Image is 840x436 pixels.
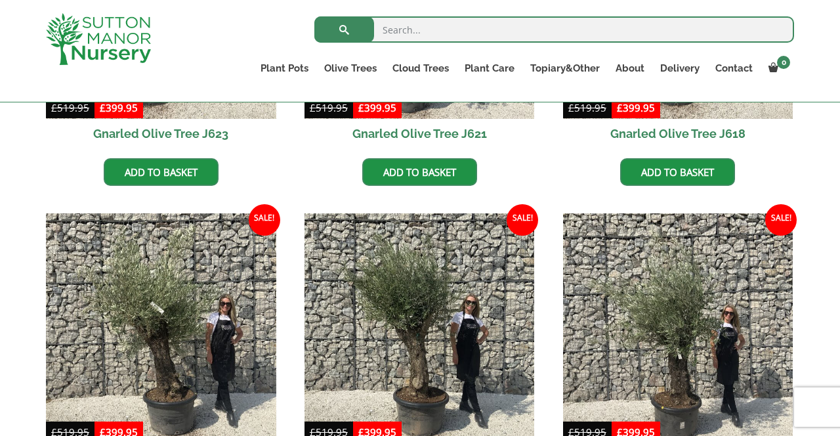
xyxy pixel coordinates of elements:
[310,101,348,114] bdi: 519.95
[358,101,364,114] span: £
[46,13,151,65] img: logo
[761,59,794,77] a: 0
[304,119,535,148] h2: Gnarled Olive Tree J621
[568,101,574,114] span: £
[310,101,316,114] span: £
[765,204,797,236] span: Sale!
[568,101,606,114] bdi: 519.95
[608,59,652,77] a: About
[316,59,385,77] a: Olive Trees
[617,101,655,114] bdi: 399.95
[358,101,396,114] bdi: 399.95
[100,101,138,114] bdi: 399.95
[707,59,761,77] a: Contact
[563,119,793,148] h2: Gnarled Olive Tree J618
[777,56,790,69] span: 0
[457,59,522,77] a: Plant Care
[652,59,707,77] a: Delivery
[385,59,457,77] a: Cloud Trees
[249,204,280,236] span: Sale!
[507,204,538,236] span: Sale!
[522,59,608,77] a: Topiary&Other
[100,101,106,114] span: £
[253,59,316,77] a: Plant Pots
[46,119,276,148] h2: Gnarled Olive Tree J623
[104,158,219,186] a: Add to basket: “Gnarled Olive Tree J623”
[51,101,89,114] bdi: 519.95
[620,158,735,186] a: Add to basket: “Gnarled Olive Tree J618”
[51,101,57,114] span: £
[362,158,477,186] a: Add to basket: “Gnarled Olive Tree J621”
[617,101,623,114] span: £
[314,16,794,43] input: Search...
